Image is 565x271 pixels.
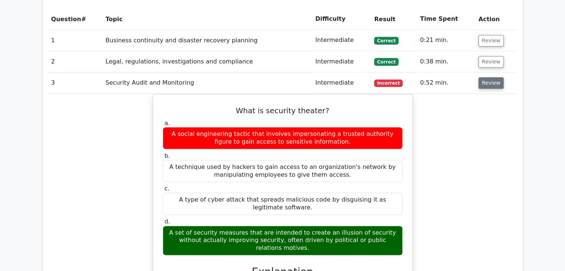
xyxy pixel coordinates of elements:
[48,72,103,94] td: 3
[478,77,504,89] button: Review
[162,106,403,115] h5: What is security theater?
[312,9,371,30] th: Difficulty
[48,51,103,72] td: 2
[374,58,398,65] span: Correct
[165,120,170,127] span: a.
[312,30,371,51] td: Intermediate
[163,127,403,149] div: A social engineering tactic that involves impersonating a trusted authority figure to gain access...
[475,9,517,30] th: Action
[51,16,81,23] span: Question
[163,193,403,215] div: A type of cyber attack that spreads malicious code by disguising it as legitimate software.
[103,9,312,30] th: Topic
[374,37,398,44] span: Correct
[417,9,475,30] th: Time Spent
[478,56,504,68] button: Review
[417,30,475,51] td: 0:21 min.
[165,185,170,192] span: c.
[417,72,475,94] td: 0:52 min.
[371,9,417,30] th: Result
[103,30,312,51] td: Business continuity and disaster recovery planning
[48,9,103,30] th: #
[374,79,403,87] span: Incorrect
[478,35,504,46] button: Review
[103,51,312,72] td: Legal, regulations, investigations and compliance
[165,218,170,225] span: d.
[163,160,403,182] div: A technique used by hackers to gain access to an organization's network by manipulating employees...
[312,72,371,94] td: Intermediate
[48,30,103,51] td: 1
[312,51,371,72] td: Intermediate
[165,152,170,159] span: b.
[163,226,403,255] div: A set of security measures that are intended to create an illusion of security without actually i...
[417,51,475,72] td: 0:38 min.
[103,72,312,94] td: Security Audit and Monitoring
